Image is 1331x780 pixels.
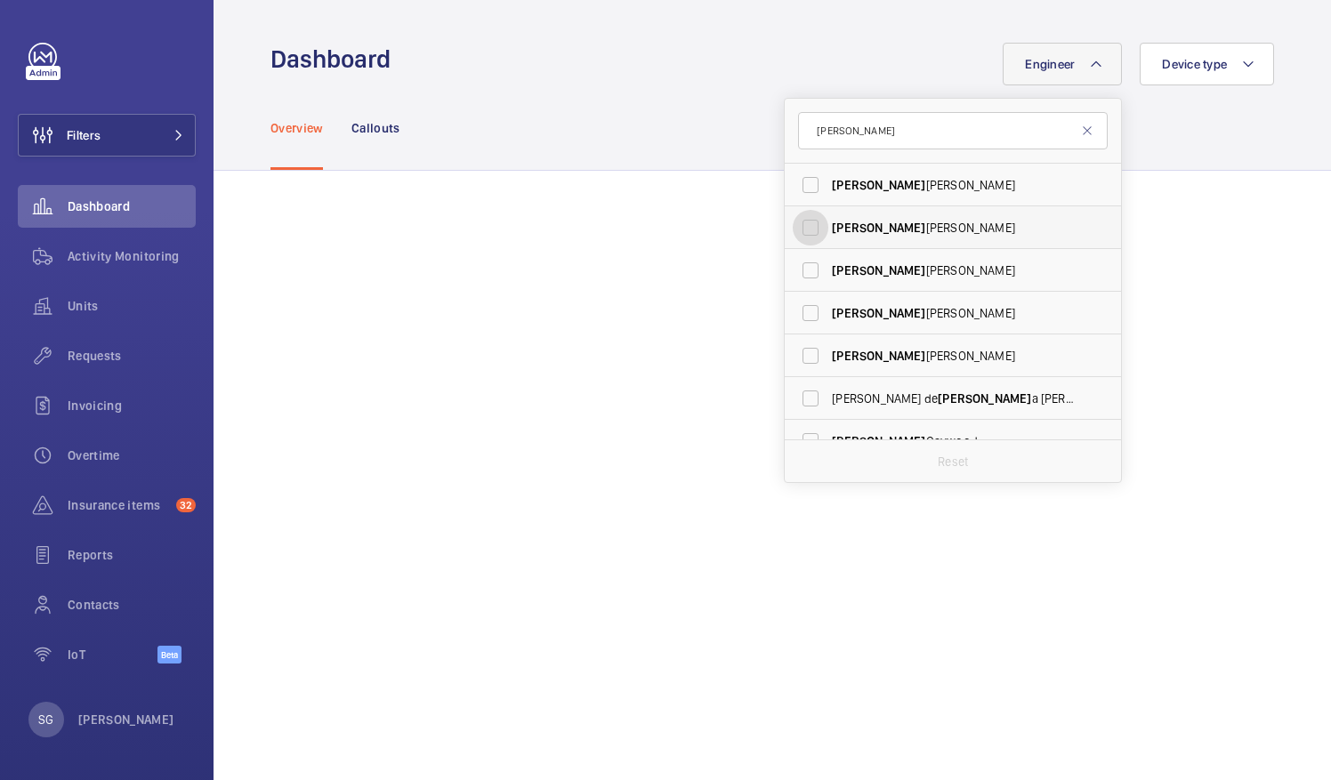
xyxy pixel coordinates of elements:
span: Invoicing [68,397,196,414]
span: Reports [68,546,196,564]
span: Insurance items [68,496,169,514]
span: Contacts [68,596,196,614]
span: [PERSON_NAME] [832,304,1077,322]
p: [PERSON_NAME] [78,711,174,728]
span: Activity Monitoring [68,247,196,265]
span: [PERSON_NAME] [832,306,925,320]
span: Requests [68,347,196,365]
span: Units [68,297,196,315]
p: Overview [270,119,323,137]
span: Overtime [68,446,196,464]
span: Device type [1162,57,1227,71]
span: [PERSON_NAME] de a [PERSON_NAME] [832,390,1077,407]
span: [PERSON_NAME] [832,261,1077,279]
span: [PERSON_NAME] [832,221,925,235]
p: Callouts [351,119,400,137]
input: Search by engineer [798,112,1108,149]
h1: Dashboard [270,43,401,76]
span: IoT [68,646,157,663]
span: [PERSON_NAME] [832,178,925,192]
span: [PERSON_NAME] [832,263,925,277]
button: Filters [18,114,196,157]
button: Device type [1140,43,1274,85]
span: Beta [157,646,181,663]
span: [PERSON_NAME] [832,219,1077,237]
span: [PERSON_NAME] [832,434,925,448]
span: [PERSON_NAME] [832,176,1077,194]
span: Gaywood [832,432,1077,450]
span: Engineer [1025,57,1075,71]
span: Dashboard [68,197,196,215]
p: SG [38,711,53,728]
span: [PERSON_NAME] [832,347,1077,365]
button: Engineer [1003,43,1122,85]
span: 32 [176,498,196,512]
span: [PERSON_NAME] [832,349,925,363]
span: [PERSON_NAME] [938,391,1031,406]
span: Filters [67,126,101,144]
p: Reset [938,453,968,470]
